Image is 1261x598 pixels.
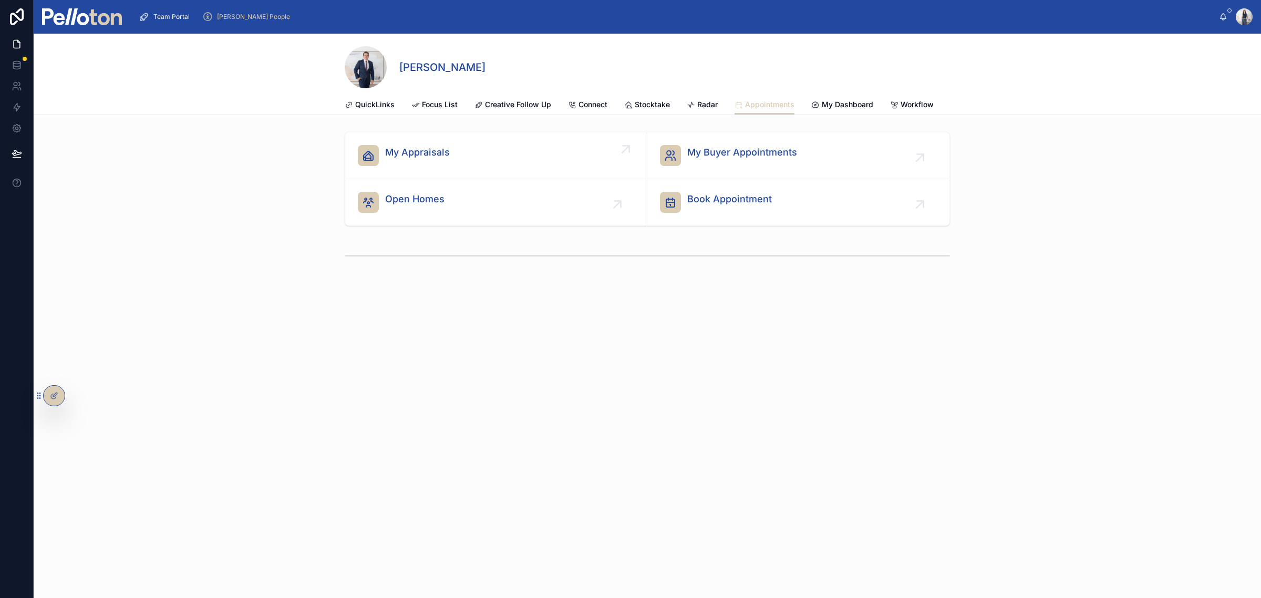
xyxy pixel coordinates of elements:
span: Radar [697,99,718,110]
img: App logo [42,8,122,25]
span: Stocktake [635,99,670,110]
a: Focus List [411,95,458,116]
span: Team Portal [153,13,190,21]
span: Book Appointment [687,192,772,207]
span: [PERSON_NAME] People [217,13,290,21]
a: My Buyer Appointments [647,132,949,179]
span: Connect [578,99,607,110]
a: Creative Follow Up [474,95,551,116]
span: My Buyer Appointments [687,145,797,160]
a: QuickLinks [345,95,395,116]
a: Connect [568,95,607,116]
span: Creative Follow Up [485,99,551,110]
span: Open Homes [385,192,445,207]
span: My Dashboard [822,99,873,110]
span: My Appraisals [385,145,450,160]
a: [PERSON_NAME] People [199,7,297,26]
span: QuickLinks [355,99,395,110]
a: Appointments [735,95,794,115]
a: Stocktake [624,95,670,116]
a: Radar [687,95,718,116]
a: My Appraisals [345,132,647,179]
a: My Dashboard [811,95,873,116]
div: scrollable content [130,5,1219,28]
span: Workflow [901,99,934,110]
h1: [PERSON_NAME] [399,60,485,75]
a: Book Appointment [647,179,949,225]
a: Open Homes [345,179,647,225]
span: Appointments [745,99,794,110]
a: Team Portal [136,7,197,26]
span: Focus List [422,99,458,110]
a: Workflow [890,95,934,116]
